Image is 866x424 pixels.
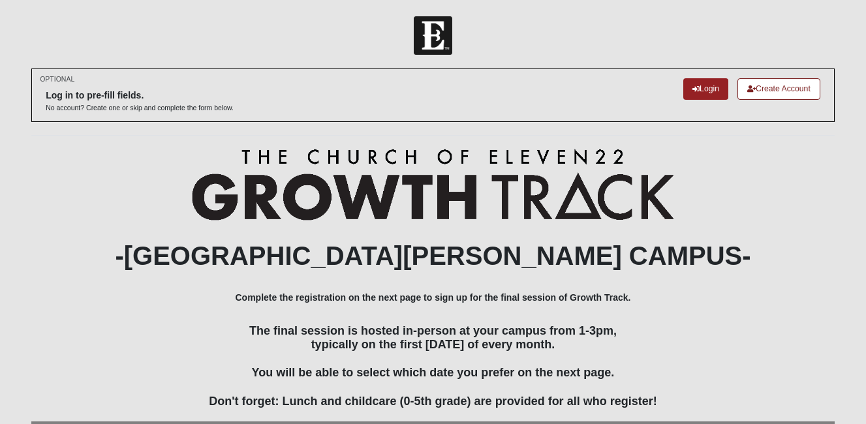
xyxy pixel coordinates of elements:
[249,324,617,337] span: The final session is hosted in-person at your campus from 1-3pm,
[40,74,74,84] small: OPTIONAL
[192,149,673,220] img: Growth Track Logo
[46,103,234,113] p: No account? Create one or skip and complete the form below.
[209,395,657,408] span: Don't forget: Lunch and childcare (0-5th grade) are provided for all who register!
[236,292,631,303] b: Complete the registration on the next page to sign up for the final session of Growth Track.
[414,16,452,55] img: Church of Eleven22 Logo
[311,338,555,351] span: typically on the first [DATE] of every month.
[737,78,820,100] a: Create Account
[683,78,728,100] a: Login
[46,90,234,101] h6: Log in to pre-fill fields.
[115,241,750,270] b: -[GEOGRAPHIC_DATA][PERSON_NAME] CAMPUS-
[252,366,615,379] span: You will be able to select which date you prefer on the next page.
